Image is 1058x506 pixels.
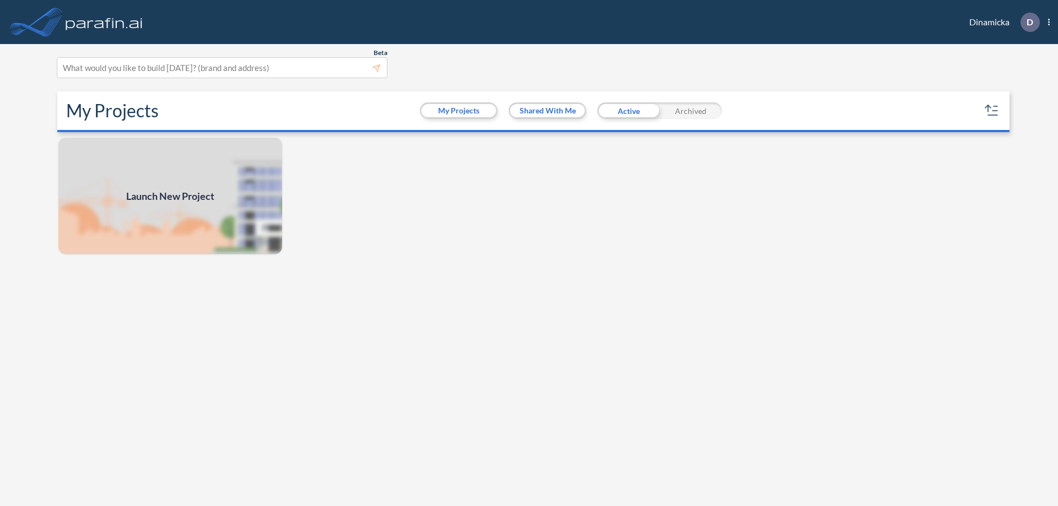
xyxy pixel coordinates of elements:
[1027,17,1033,27] p: D
[63,11,145,33] img: logo
[510,104,585,117] button: Shared With Me
[660,102,722,119] div: Archived
[57,137,283,255] img: add
[983,102,1001,119] button: sort
[953,13,1050,32] div: Dinamicka
[66,100,159,121] h2: My Projects
[422,104,496,117] button: My Projects
[126,189,214,204] span: Launch New Project
[597,102,660,119] div: Active
[57,137,283,255] a: Launch New Project
[374,48,387,57] span: Beta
